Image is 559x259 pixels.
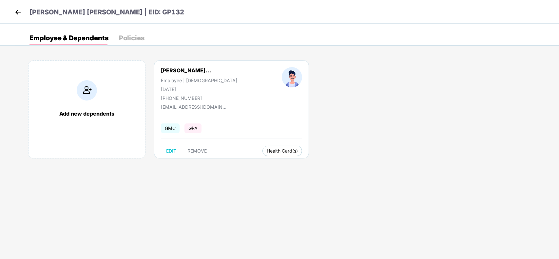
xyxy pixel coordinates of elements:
[161,86,237,92] div: [DATE]
[166,148,176,154] span: EDIT
[187,148,207,154] span: REMOVE
[13,7,23,17] img: back
[119,35,145,41] div: Policies
[282,67,302,87] img: profileImage
[161,95,237,101] div: [PHONE_NUMBER]
[184,123,202,133] span: GPA
[267,149,298,153] span: Health Card(s)
[161,78,237,83] div: Employee | [DEMOGRAPHIC_DATA]
[161,123,180,133] span: GMC
[29,7,184,17] p: [PERSON_NAME] [PERSON_NAME] | EID: GP132
[182,146,212,156] button: REMOVE
[262,146,302,156] button: Health Card(s)
[29,35,108,41] div: Employee & Dependents
[161,146,182,156] button: EDIT
[161,104,226,110] div: [EMAIL_ADDRESS][DOMAIN_NAME]
[77,80,97,101] img: addIcon
[161,67,211,74] div: [PERSON_NAME]...
[35,110,139,117] div: Add new dependents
